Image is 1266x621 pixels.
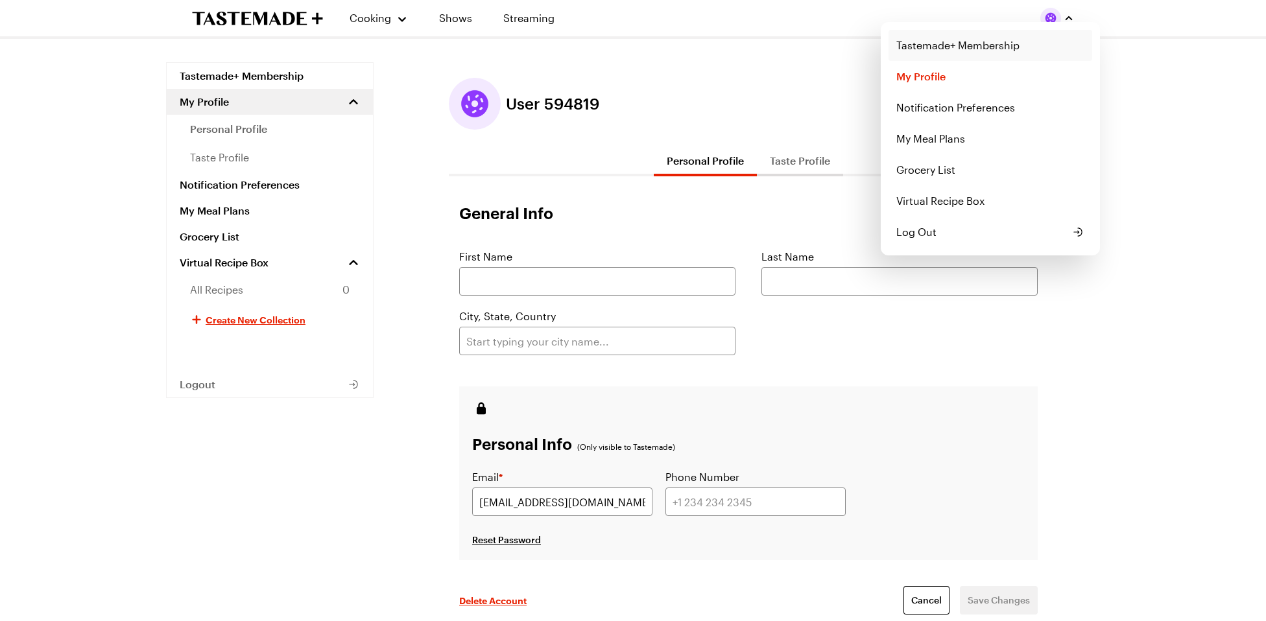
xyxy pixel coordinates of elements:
a: My Profile [889,61,1092,92]
span: Log Out [896,224,937,240]
a: Tastemade+ Membership [889,30,1092,61]
img: Profile picture [1040,8,1061,29]
a: Grocery List [889,154,1092,185]
button: Profile picture [1040,8,1074,29]
a: Notification Preferences [889,92,1092,123]
div: Profile picture [881,22,1100,255]
a: My Meal Plans [889,123,1092,154]
a: Virtual Recipe Box [889,185,1092,217]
